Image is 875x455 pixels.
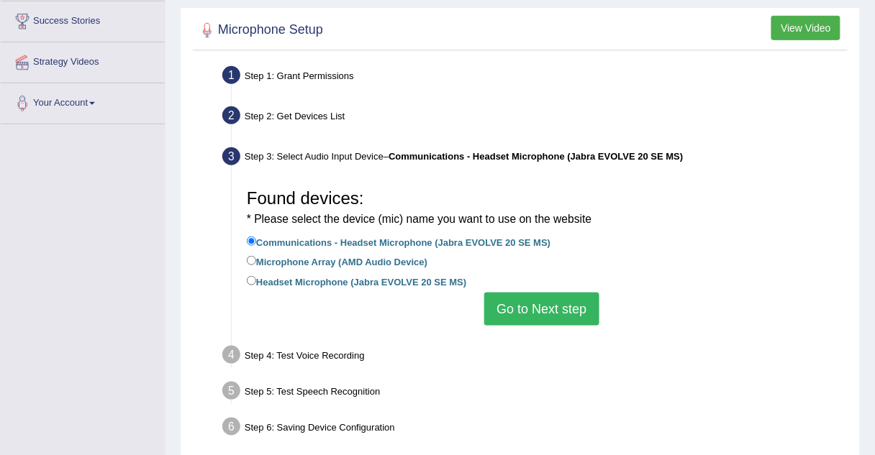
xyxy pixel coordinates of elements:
[1,83,165,119] a: Your Account
[771,16,840,40] button: View Video
[196,19,323,41] h2: Microphone Setup
[216,413,853,445] div: Step 6: Saving Device Configuration
[216,143,853,175] div: Step 3: Select Audio Input Device
[247,256,256,265] input: Microphone Array (AMD Audio Device)
[216,62,853,93] div: Step 1: Grant Permissions
[484,293,599,326] button: Go to Next step
[216,341,853,373] div: Step 4: Test Voice Recording
[247,236,256,246] input: Communications - Headset Microphone (Jabra EVOLVE 20 SE MS)
[247,234,550,249] label: Communications - Headset Microphone (Jabra EVOLVE 20 SE MS)
[389,151,683,162] b: Communications - Headset Microphone (Jabra EVOLVE 20 SE MS)
[216,377,853,409] div: Step 5: Test Speech Recognition
[247,273,466,289] label: Headset Microphone (Jabra EVOLVE 20 SE MS)
[1,42,165,78] a: Strategy Videos
[247,276,256,285] input: Headset Microphone (Jabra EVOLVE 20 SE MS)
[247,253,427,269] label: Microphone Array (AMD Audio Device)
[1,1,165,37] a: Success Stories
[247,213,591,225] small: * Please select the device (mic) name you want to use on the website
[247,189,837,227] h3: Found devices:
[384,151,684,162] span: –
[216,102,853,134] div: Step 2: Get Devices List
